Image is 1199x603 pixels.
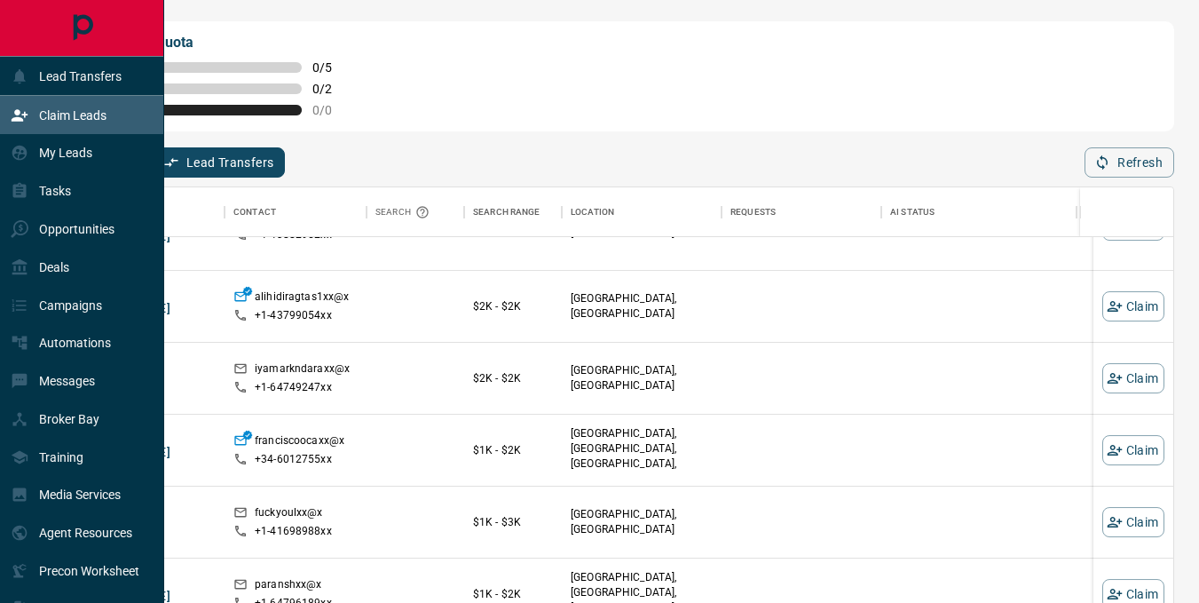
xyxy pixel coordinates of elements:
[722,187,881,237] div: Requests
[255,290,349,308] p: alihidiragtas1xx@x
[473,298,553,314] p: $2K - $2K
[255,361,350,380] p: iyamarkndaraxx@x
[225,187,367,237] div: Contact
[255,433,344,452] p: franciscoocaxx@x
[571,210,713,241] p: [GEOGRAPHIC_DATA], [GEOGRAPHIC_DATA]
[473,586,553,602] p: $1K - $2K
[312,82,351,96] span: 0 / 2
[473,370,553,386] p: $2K - $2K
[255,227,332,242] p: +1- 43882952xx
[730,187,776,237] div: Requests
[154,147,286,178] button: Lead Transfers
[464,187,562,237] div: Search Range
[255,577,321,596] p: paranshxx@x
[1085,147,1174,178] button: Refresh
[375,187,434,237] div: Search
[255,505,323,524] p: fuckyoulxx@x
[255,524,332,539] p: +1- 41698988xx
[1102,507,1164,537] button: Claim
[890,187,935,237] div: AI Status
[562,187,722,237] div: Location
[571,187,614,237] div: Location
[571,291,713,321] p: [GEOGRAPHIC_DATA], [GEOGRAPHIC_DATA]
[571,426,713,488] p: York Crosstown
[1102,291,1164,321] button: Claim
[571,363,713,393] p: [GEOGRAPHIC_DATA], [GEOGRAPHIC_DATA]
[96,32,351,53] p: My Daily Quota
[255,380,332,395] p: +1- 64749247xx
[571,507,713,537] p: [GEOGRAPHIC_DATA], [GEOGRAPHIC_DATA]
[255,452,332,467] p: +34- 6012755xx
[473,514,553,530] p: $1K - $3K
[312,103,351,117] span: 0 / 0
[255,308,332,323] p: +1- 43799054xx
[65,187,225,237] div: Name
[881,187,1077,237] div: AI Status
[473,187,540,237] div: Search Range
[1102,210,1164,241] button: Claim
[473,442,553,458] p: $1K - $2K
[1102,435,1164,465] button: Claim
[312,60,351,75] span: 0 / 5
[233,187,276,237] div: Contact
[1102,363,1164,393] button: Claim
